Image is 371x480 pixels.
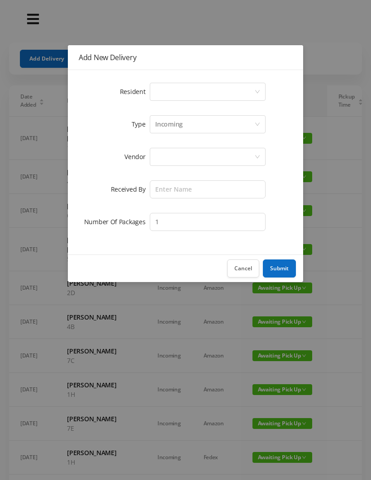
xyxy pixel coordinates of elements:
[255,122,260,128] i: icon: down
[255,154,260,160] i: icon: down
[263,259,296,278] button: Submit
[255,89,260,95] i: icon: down
[111,185,150,193] label: Received By
[227,259,259,278] button: Cancel
[79,81,292,233] form: Add New Delivery
[124,152,150,161] label: Vendor
[150,180,266,198] input: Enter Name
[132,120,150,128] label: Type
[155,116,183,133] div: Incoming
[84,217,150,226] label: Number Of Packages
[120,87,150,96] label: Resident
[79,52,292,62] div: Add New Delivery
